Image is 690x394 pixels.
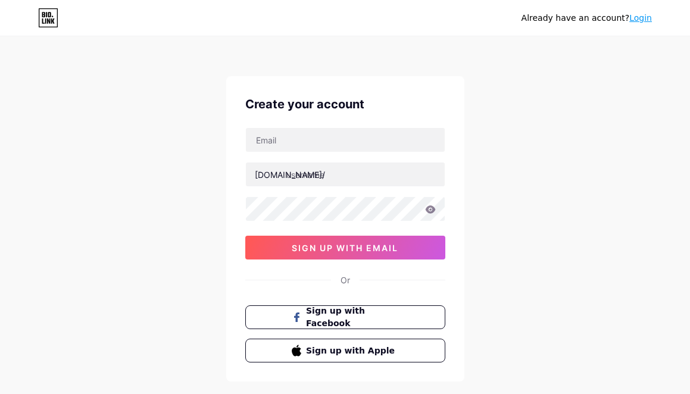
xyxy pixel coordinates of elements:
[292,243,398,253] span: sign up with email
[245,305,445,329] button: Sign up with Facebook
[522,12,652,24] div: Already have an account?
[245,95,445,113] div: Create your account
[306,345,398,357] span: Sign up with Apple
[341,274,350,286] div: Or
[245,339,445,362] button: Sign up with Apple
[306,305,398,330] span: Sign up with Facebook
[255,168,325,181] div: [DOMAIN_NAME]/
[246,128,445,152] input: Email
[246,162,445,186] input: username
[245,236,445,259] button: sign up with email
[629,13,652,23] a: Login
